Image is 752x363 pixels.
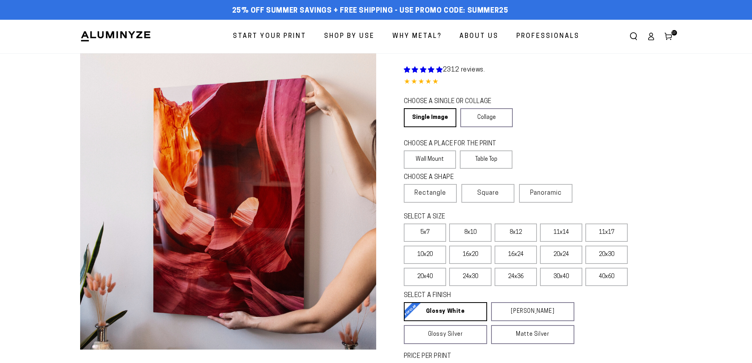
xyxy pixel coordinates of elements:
[495,268,537,286] label: 24x36
[404,213,562,222] legend: SELECT A SIZE
[585,246,628,264] label: 20x30
[495,246,537,264] label: 16x24
[454,26,504,47] a: About Us
[227,26,312,47] a: Start Your Print
[449,268,491,286] label: 24x30
[318,26,381,47] a: Shop By Use
[516,31,579,42] span: Professionals
[404,150,456,169] label: Wall Mount
[404,268,446,286] label: 20x40
[404,139,505,149] legend: CHOOSE A PLACE FOR THE PRINT
[404,352,672,361] label: PRICE PER PRINT
[460,108,513,127] a: Collage
[530,190,562,196] span: Panoramic
[449,246,491,264] label: 16x20
[80,30,151,42] img: Aluminyze
[540,246,582,264] label: 20x24
[404,173,506,182] legend: CHOOSE A SHAPE
[404,302,487,321] a: Glossy White
[404,77,672,88] div: 4.85 out of 5.0 stars
[477,188,499,198] span: Square
[404,325,487,344] a: Glossy Silver
[386,26,448,47] a: Why Metal?
[392,31,442,42] span: Why Metal?
[404,97,506,106] legend: CHOOSE A SINGLE OR COLLAGE
[495,224,537,242] label: 8x12
[404,108,456,127] a: Single Image
[449,224,491,242] label: 8x10
[233,31,306,42] span: Start Your Print
[404,224,446,242] label: 5x7
[404,246,446,264] label: 10x20
[510,26,585,47] a: Professionals
[414,188,446,198] span: Rectangle
[540,268,582,286] label: 30x40
[459,31,499,42] span: About Us
[232,7,508,15] span: 25% off Summer Savings + Free Shipping - Use Promo Code: SUMMER25
[625,28,642,45] summary: Search our site
[404,291,555,300] legend: SELECT A FINISH
[585,268,628,286] label: 40x60
[585,224,628,242] label: 11x17
[460,150,512,169] label: Table Top
[672,30,676,36] span: 10
[491,302,574,321] a: [PERSON_NAME]
[491,325,574,344] a: Matte Silver
[324,31,375,42] span: Shop By Use
[540,224,582,242] label: 11x14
